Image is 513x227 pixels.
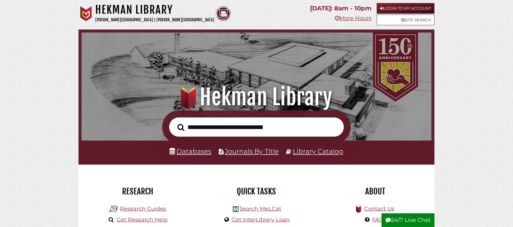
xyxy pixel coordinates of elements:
[177,124,184,131] i: Search
[170,147,211,155] a: Databases
[377,15,434,25] a: Site Search
[83,186,193,197] h2: Research
[377,3,434,14] a: Login to My Account
[225,147,279,155] a: Journals By Title
[372,216,387,223] a: FAQs
[293,147,344,155] a: Library Catalog
[89,84,424,110] h1: Hekman Library
[233,206,239,212] img: Hekman Library Logo
[79,6,94,21] img: Calvin University
[202,186,311,197] h2: Quick Tasks
[335,15,372,22] a: More Hours
[216,6,231,21] img: Calvin Theological Seminary
[95,16,214,23] p: [PERSON_NAME][GEOGRAPHIC_DATA] | [PERSON_NAME][GEOGRAPHIC_DATA]
[310,3,372,14] p: [DATE]: 8am - 10pm
[232,216,290,223] a: Get InterLibrary Loan
[239,205,281,212] a: Search MeLCat
[109,204,118,214] img: Hekman Library Logo
[120,205,166,212] a: Research Guides
[320,186,430,197] h2: About
[174,122,187,133] button: Search
[95,3,214,16] h1: Hekman Library
[364,205,394,212] a: Contact Us
[117,216,168,223] a: Get Research Help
